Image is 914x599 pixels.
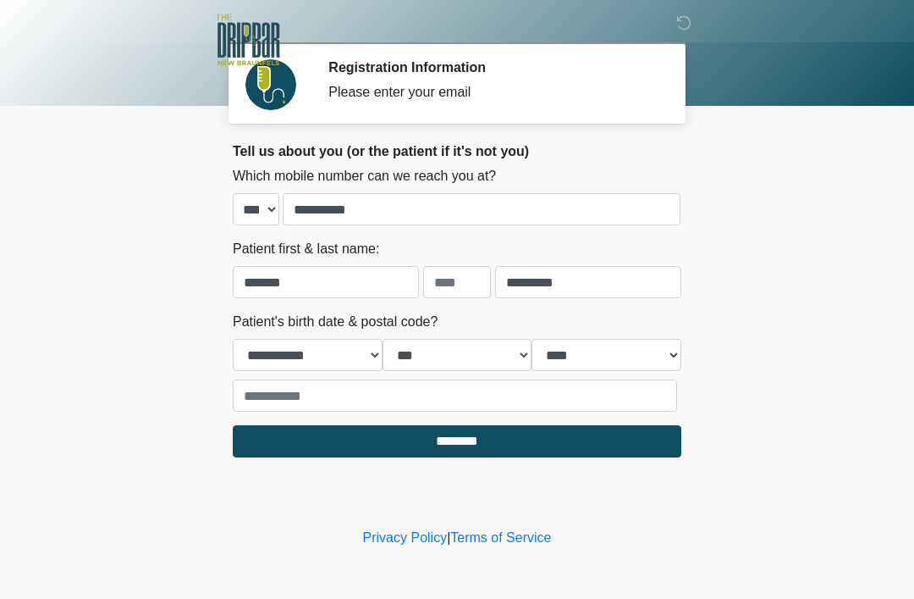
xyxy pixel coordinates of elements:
a: Terms of Service [450,530,551,545]
label: Patient's birth date & postal code? [233,312,438,332]
a: Privacy Policy [363,530,448,545]
a: | [447,530,450,545]
label: Patient first & last name: [233,239,379,259]
h2: Tell us about you (or the patient if it's not you) [233,143,681,159]
div: Please enter your email [328,82,656,103]
label: Which mobile number can we reach you at? [233,166,496,186]
img: The DRIPBaR - New Braunfels Logo [216,13,280,68]
img: Agent Avatar [245,59,296,110]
